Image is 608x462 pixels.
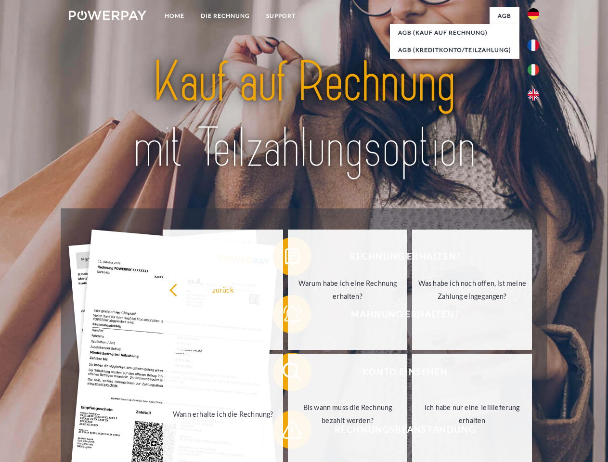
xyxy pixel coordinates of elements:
img: de [528,8,539,20]
a: agb [490,7,519,25]
div: zurück [169,283,277,296]
a: SUPPORT [258,7,304,25]
img: en [528,89,539,101]
div: Warum habe ich eine Rechnung erhalten? [294,277,402,303]
div: Was habe ich noch offen, ist meine Zahlung eingegangen? [418,277,526,303]
img: title-powerpay_de.svg [92,46,516,184]
div: Bis wann muss die Rechnung bezahlt werden? [294,401,402,427]
img: it [528,64,539,76]
img: fr [528,39,539,51]
a: DIE RECHNUNG [193,7,258,25]
a: AGB (Kauf auf Rechnung) [390,24,519,41]
img: logo-powerpay-white.svg [69,11,146,20]
div: Wann erhalte ich die Rechnung? [169,407,277,420]
a: AGB (Kreditkonto/Teilzahlung) [390,41,519,59]
a: Was habe ich noch offen, ist meine Zahlung eingegangen? [412,230,532,350]
div: Ich habe nur eine Teillieferung erhalten [418,401,526,427]
a: Home [156,7,193,25]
